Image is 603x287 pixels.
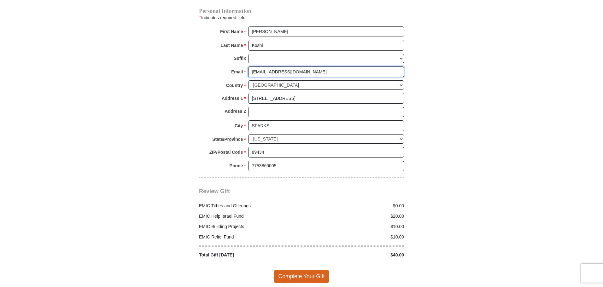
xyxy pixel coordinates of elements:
[222,94,243,103] strong: Address 1
[234,54,246,63] strong: Suffix
[196,234,302,240] div: EMIC Relief Fund
[301,252,407,258] div: $40.00
[196,203,302,209] div: EMIC Tithes and Offerings
[220,27,243,36] strong: First Name
[196,252,302,258] div: Total Gift [DATE]
[230,161,243,170] strong: Phone
[301,223,407,230] div: $10.00
[199,9,404,14] h4: Personal Information
[235,121,243,130] strong: City
[209,148,243,157] strong: ZIP/Postal Code
[196,223,302,230] div: EMIC Building Projects
[199,188,230,194] span: Review Gift
[274,270,330,283] span: Complete Your Gift
[212,135,243,144] strong: State/Province
[199,14,404,22] div: Indicates required field
[301,234,407,240] div: $10.00
[301,203,407,209] div: $0.00
[196,213,302,220] div: EMIC Help Israel Fund
[301,213,407,220] div: $20.00
[221,41,243,50] strong: Last Name
[226,81,243,90] strong: Country
[231,67,243,76] strong: Email
[225,107,246,116] strong: Address 2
